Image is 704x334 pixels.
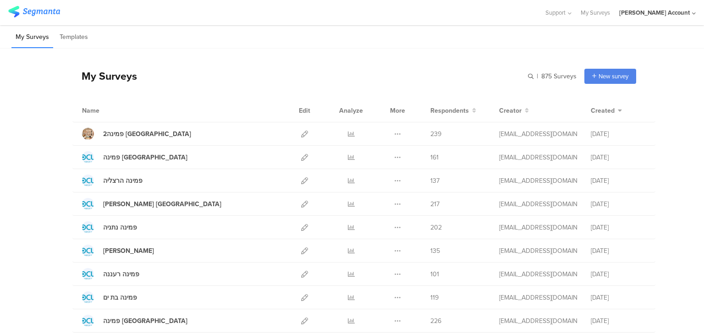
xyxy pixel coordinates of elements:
a: פמינה הרצליה [82,175,143,186]
a: פמינה [GEOGRAPHIC_DATA] [82,315,187,327]
a: פמינה נתניה [82,221,137,233]
div: [DATE] [591,316,646,326]
div: odelya@ifocus-r.com [499,269,577,279]
button: Created [591,106,622,115]
div: פמינה בת ים [103,293,137,302]
span: 137 [430,176,440,186]
div: [DATE] [591,269,646,279]
div: פמינה אשדוד [103,153,187,162]
span: 119 [430,293,439,302]
div: [DATE] [591,153,646,162]
span: | [535,71,539,81]
div: odelya@ifocus-r.com [499,293,577,302]
div: More [388,99,407,122]
div: odelya@ifocus-r.com [499,199,577,209]
div: odelya@ifocus-r.com [499,153,577,162]
div: My Surveys [72,68,137,84]
a: 2פמינה [GEOGRAPHIC_DATA] [82,128,191,140]
a: פמינה בת ים [82,291,137,303]
div: פמינה פתח תקווה [103,316,187,326]
span: Respondents [430,106,469,115]
a: פמינה רעננה [82,268,139,280]
span: New survey [599,72,628,81]
div: [PERSON_NAME] Account [619,8,690,17]
div: פמינה נתניה [103,223,137,232]
div: Edit [295,99,314,122]
a: [PERSON_NAME] [GEOGRAPHIC_DATA] [82,198,221,210]
div: [DATE] [591,176,646,186]
span: Created [591,106,615,115]
div: odelya@ifocus-r.com [499,176,577,186]
div: פמינה אשקלון [103,246,154,256]
div: פמינה הרצליה [103,176,143,186]
button: Creator [499,106,529,115]
span: 217 [430,199,440,209]
div: [DATE] [591,129,646,139]
span: 226 [430,316,441,326]
span: 135 [430,246,440,256]
a: [PERSON_NAME] [82,245,154,257]
div: [DATE] [591,246,646,256]
span: 101 [430,269,439,279]
span: 202 [430,223,442,232]
div: odelya@ifocus-r.com [499,129,577,139]
div: 2פמינה פתח תקווה [103,129,191,139]
div: [DATE] [591,223,646,232]
div: odelya@ifocus-r.com [499,246,577,256]
div: פמינה גרנד קניון חיפה [103,199,221,209]
span: 161 [430,153,439,162]
div: פמינה רעננה [103,269,139,279]
span: Support [545,8,566,17]
div: odelya@ifocus-r.com [499,223,577,232]
div: Name [82,106,137,115]
div: Analyze [337,99,365,122]
li: Templates [55,27,92,48]
button: Respondents [430,106,476,115]
div: [DATE] [591,199,646,209]
div: [DATE] [591,293,646,302]
div: odelya@ifocus-r.com [499,316,577,326]
img: segmanta logo [8,6,60,17]
a: פמינה [GEOGRAPHIC_DATA] [82,151,187,163]
li: My Surveys [11,27,53,48]
span: 239 [430,129,441,139]
span: 875 Surveys [541,71,577,81]
span: Creator [499,106,522,115]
